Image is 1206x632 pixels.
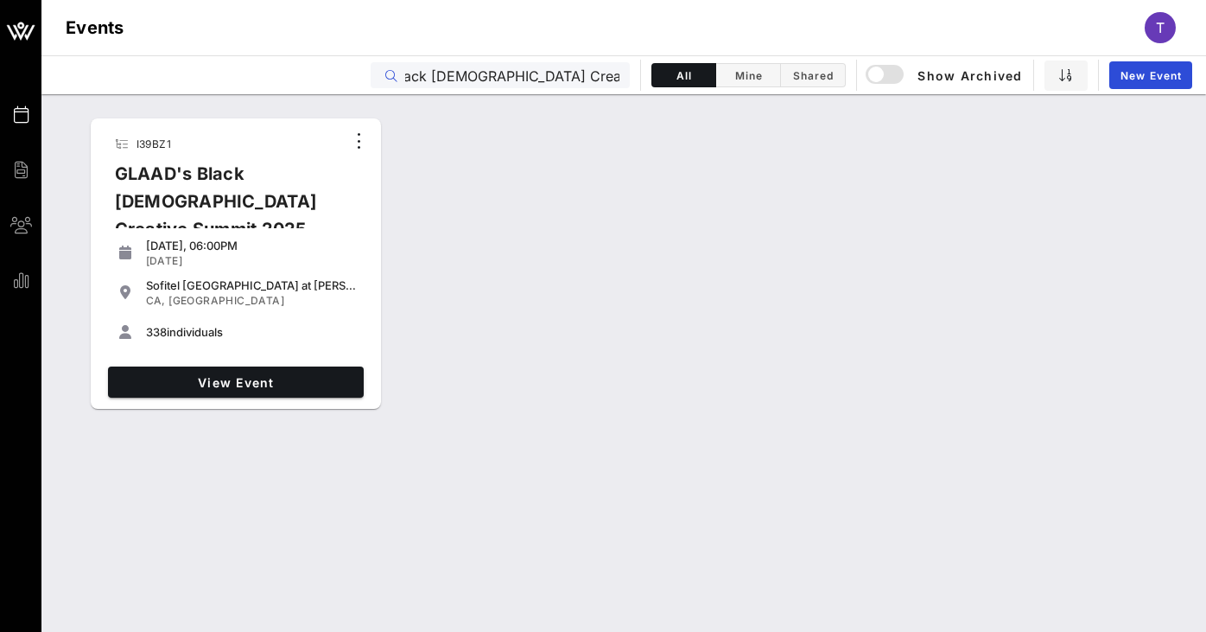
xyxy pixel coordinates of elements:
div: GLAAD's Black [DEMOGRAPHIC_DATA] Creative Summit 2025 [101,160,345,257]
div: individuals [146,325,357,339]
span: I39BZ1 [136,137,171,150]
span: 338 [146,325,167,339]
span: Show Archived [868,65,1022,86]
div: T [1145,12,1176,43]
span: Shared [791,69,835,82]
button: Mine [716,63,781,87]
span: Mine [727,69,770,82]
span: View Event [115,375,357,390]
a: New Event [1109,61,1192,89]
span: All [663,69,705,82]
div: Sofitel [GEOGRAPHIC_DATA] at [PERSON_NAME][GEOGRAPHIC_DATA] [146,278,357,292]
div: [DATE], 06:00PM [146,239,357,252]
button: All [651,63,716,87]
h1: Events [66,14,124,41]
span: New Event [1120,69,1182,82]
span: CA, [146,294,166,307]
button: Show Archived [867,60,1023,91]
button: Shared [781,63,846,87]
a: View Event [108,367,364,398]
div: [DATE] [146,254,357,268]
span: [GEOGRAPHIC_DATA] [168,294,284,307]
span: T [1156,19,1165,36]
